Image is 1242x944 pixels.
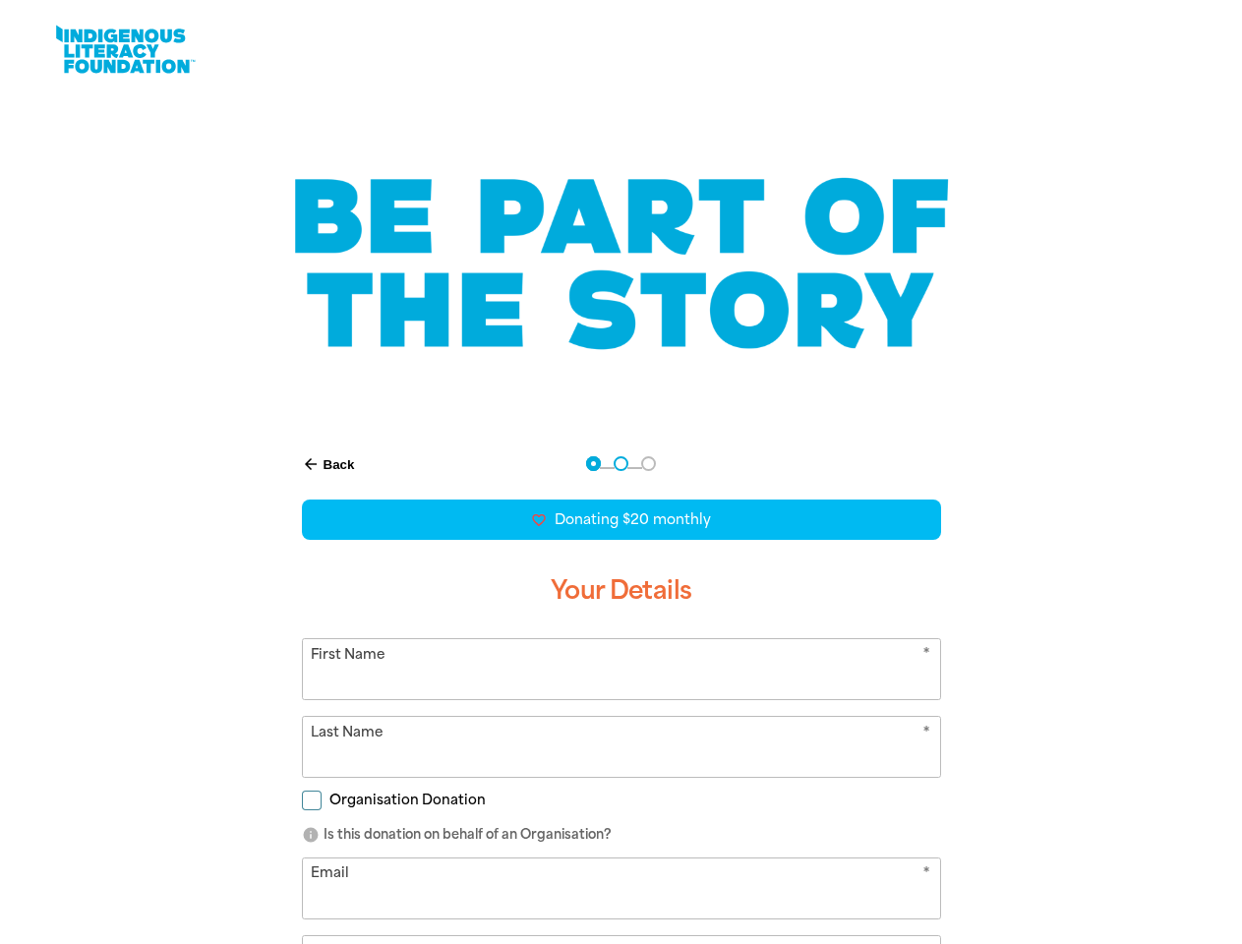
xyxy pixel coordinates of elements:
div: Donating $20 monthly [302,500,941,540]
p: Is this donation on behalf of an Organisation? [302,825,941,845]
span: Organisation Donation [329,791,486,809]
button: Navigate to step 3 of 3 to enter your payment details [641,456,656,471]
i: arrow_back [302,455,320,473]
i: info [302,826,320,844]
input: Organisation Donation [302,791,322,810]
button: Navigate to step 2 of 3 to enter your details [614,456,628,471]
h3: Your Details [302,560,941,622]
button: Back [294,447,363,481]
img: Be part of the story [277,139,966,389]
